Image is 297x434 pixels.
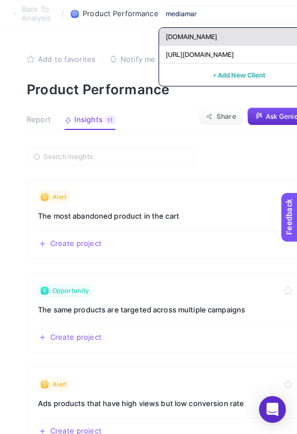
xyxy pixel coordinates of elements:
[27,115,51,124] span: Report
[259,396,286,423] div: Open Intercom Messenger
[83,9,158,18] span: Product Performance
[213,71,265,79] span: + Add New Client
[166,50,234,59] span: [URL][DOMAIN_NAME]
[281,284,295,297] button: Toggle favorite
[38,398,295,409] h3: Insight title
[22,5,55,22] span: Back To Analysis
[44,153,188,161] input: Search
[50,239,102,248] span: Create project
[38,304,295,315] h3: Insight title
[121,55,155,64] span: Notify me
[213,68,265,81] button: + Add New Client
[105,115,116,124] div: 11
[27,55,95,64] button: Add to favorites
[199,108,243,126] button: Share
[74,115,103,124] span: Insights
[7,3,42,12] span: Feedback
[61,9,64,18] span: /
[166,32,217,41] span: [DOMAIN_NAME]
[52,286,89,295] span: Opportunity
[52,380,67,389] span: Alert
[50,333,102,342] span: Create project
[217,112,236,121] span: Share
[38,210,295,221] h3: Insight title
[38,333,102,342] button: Create a new project based on this insight
[109,55,155,64] button: Notify me
[38,239,102,248] button: Create a new project based on this insight
[38,55,95,64] span: Add to favorites
[281,378,295,391] button: Toggle favorite
[52,192,67,201] span: Alert
[281,190,295,204] button: Toggle favorite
